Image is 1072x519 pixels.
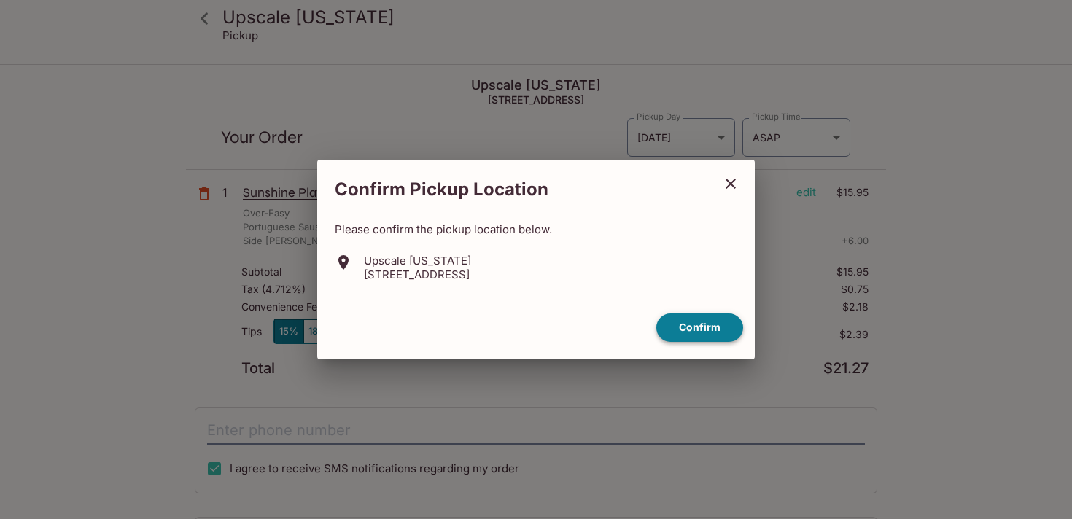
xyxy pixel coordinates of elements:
p: Please confirm the pickup location below. [335,222,737,236]
p: Upscale [US_STATE] [364,254,471,268]
button: close [712,165,749,202]
h2: Confirm Pickup Location [317,171,712,208]
p: [STREET_ADDRESS] [364,268,471,281]
button: confirm [656,313,743,342]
